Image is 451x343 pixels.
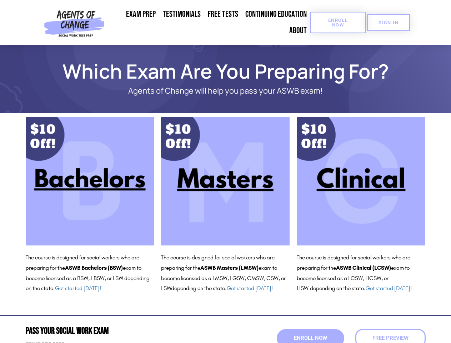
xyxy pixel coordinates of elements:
[107,6,310,39] nav: Menu
[26,327,222,335] h2: Pass Your Social Work Exam
[294,335,327,341] span: Enroll Now
[372,335,409,341] span: Free Preview
[322,18,354,27] span: Enroll Now
[297,253,425,294] p: The course is designed for social workers who are preparing for the exam to become licensed as a ...
[65,264,123,271] b: ASWB Bachelors (BSW)
[242,6,310,23] a: Continuing Education
[310,12,366,33] a: Enroll Now
[161,253,290,294] p: The course is designed for social workers who are preparing for the exam to become licensed as a ...
[286,23,310,39] a: About
[26,253,154,294] p: The course is designed for social workers who are preparing for the exam to become licensed as a ...
[22,63,429,79] h1: Which Exam Are You Preparing For?
[310,285,364,292] span: depending on the state
[379,20,399,25] span: SIGN IN
[204,6,242,23] a: Free Tests
[171,285,273,292] span: depending on the state.
[200,264,259,271] b: ASWB Masters (LMSW)
[51,86,401,95] p: Agents of Change will help you pass your ASWB exam!
[336,264,391,271] b: ASWB Clinical (LCSW)
[122,6,159,23] a: Exam Prep
[159,6,204,23] a: Testimonials
[366,285,410,292] a: Get started [DATE]
[367,14,410,31] a: SIGN IN
[364,285,412,292] span: . !
[227,285,273,292] a: Get started [DATE]!
[55,285,101,292] a: Get started [DATE]!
